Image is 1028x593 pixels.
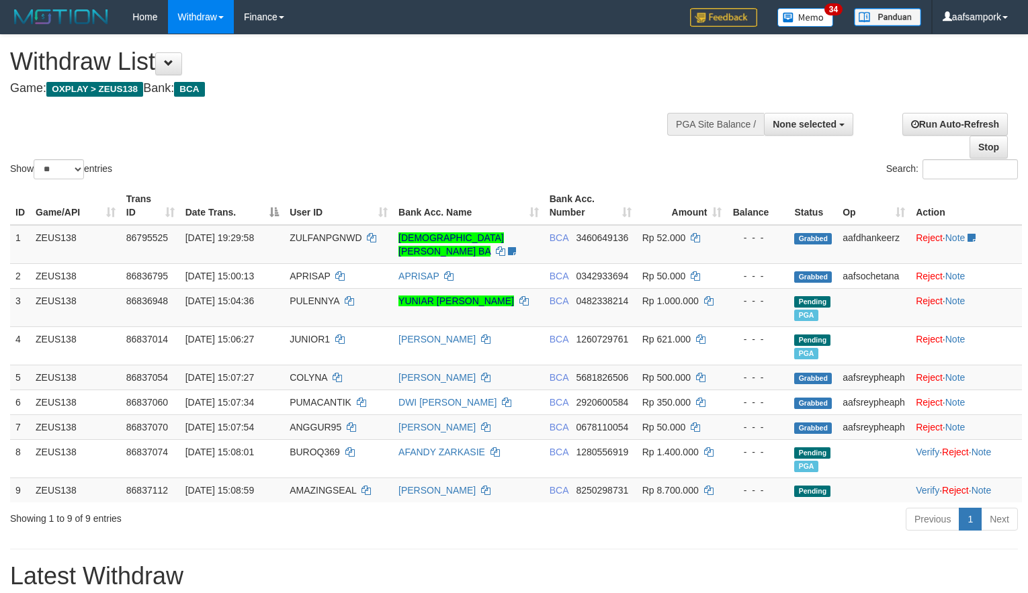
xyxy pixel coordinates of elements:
a: Reject [916,295,943,306]
div: - - - [732,484,783,497]
span: Pending [794,486,830,497]
span: Grabbed [794,398,832,409]
h1: Withdraw List [10,48,672,75]
span: Pending [794,447,830,459]
span: [DATE] 15:08:01 [185,447,254,457]
span: [DATE] 15:07:54 [185,422,254,432]
a: Run Auto-Refresh [902,113,1008,136]
span: Pending [794,296,830,308]
div: - - - [732,420,783,434]
span: 86837054 [126,372,168,383]
td: 6 [10,390,30,414]
th: Game/API: activate to sort column ascending [30,187,121,225]
td: · [910,326,1022,365]
a: APRISAP [398,271,439,281]
span: Marked by aafnoeunsreypich [794,310,818,321]
span: Marked by aafnoeunsreypich [794,461,818,472]
span: [DATE] 15:00:13 [185,271,254,281]
a: Note [972,447,992,457]
input: Search: [923,159,1018,179]
a: Verify [916,485,939,496]
span: BCA [550,397,568,408]
td: · [910,263,1022,288]
span: BCA [174,82,204,97]
select: Showentries [34,159,84,179]
span: Rp 8.700.000 [642,485,699,496]
td: aafsochetana [837,263,910,288]
td: ZEUS138 [30,225,121,264]
a: YUNIAR [PERSON_NAME] [398,295,514,306]
span: 86795525 [126,232,168,243]
th: User ID: activate to sort column ascending [284,187,393,225]
span: None selected [773,119,837,130]
span: OXPLAY > ZEUS138 [46,82,143,97]
span: Copy 0482338214 to clipboard [576,295,628,306]
a: Reject [916,422,943,432]
span: PUMACANTIK [290,397,351,408]
span: 86837060 [126,397,168,408]
span: Copy 1280556919 to clipboard [576,447,628,457]
a: Reject [916,271,943,281]
a: Stop [970,136,1008,158]
span: 86837070 [126,422,168,432]
td: ZEUS138 [30,477,121,502]
span: Rp 500.000 [642,372,691,383]
span: Rp 1.400.000 [642,447,699,457]
a: Reject [916,397,943,408]
th: Action [910,187,1022,225]
span: 86836795 [126,271,168,281]
a: Note [945,372,966,383]
td: · [910,414,1022,439]
th: Amount: activate to sort column ascending [637,187,728,225]
div: Showing 1 to 9 of 9 entries [10,506,419,525]
span: Copy 5681826506 to clipboard [576,372,628,383]
th: Date Trans.: activate to sort column descending [180,187,284,225]
td: ZEUS138 [30,414,121,439]
span: Rp 50.000 [642,422,686,432]
td: · · [910,439,1022,477]
a: [PERSON_NAME] [398,485,476,496]
img: Feedback.jpg [690,8,757,27]
td: 4 [10,326,30,365]
span: 86836948 [126,295,168,306]
span: Pending [794,334,830,346]
button: None selected [764,113,853,136]
td: aafsreypheaph [837,390,910,414]
a: Note [945,422,966,432]
a: AFANDY ZARKASIE [398,447,485,457]
th: Bank Acc. Name: activate to sort column ascending [393,187,544,225]
a: Next [981,508,1018,531]
span: Grabbed [794,373,832,384]
td: ZEUS138 [30,365,121,390]
a: Note [945,232,966,243]
td: · [910,390,1022,414]
span: BCA [550,422,568,432]
a: Note [945,397,966,408]
span: COLYNA [290,372,327,383]
span: BCA [550,232,568,243]
span: Rp 350.000 [642,397,691,408]
span: Rp 50.000 [642,271,686,281]
span: ANGGUR95 [290,422,341,432]
td: 5 [10,365,30,390]
a: Note [945,334,966,345]
img: Button%20Memo.svg [777,8,834,27]
td: · · [910,477,1022,502]
a: [PERSON_NAME] [398,422,476,432]
td: 8 [10,439,30,477]
span: Copy 2920600584 to clipboard [576,397,628,408]
span: Copy 0678110054 to clipboard [576,422,628,432]
td: 3 [10,288,30,326]
div: - - - [732,231,783,244]
a: [PERSON_NAME] [398,372,476,383]
span: BCA [550,295,568,306]
a: [DEMOGRAPHIC_DATA][PERSON_NAME] BA [398,232,504,257]
a: Note [945,271,966,281]
span: Grabbed [794,422,832,434]
h4: Game: Bank: [10,82,672,95]
td: ZEUS138 [30,288,121,326]
th: Balance [727,187,789,225]
span: Rp 1.000.000 [642,295,699,306]
th: Bank Acc. Number: activate to sort column ascending [544,187,637,225]
span: 86837014 [126,334,168,345]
